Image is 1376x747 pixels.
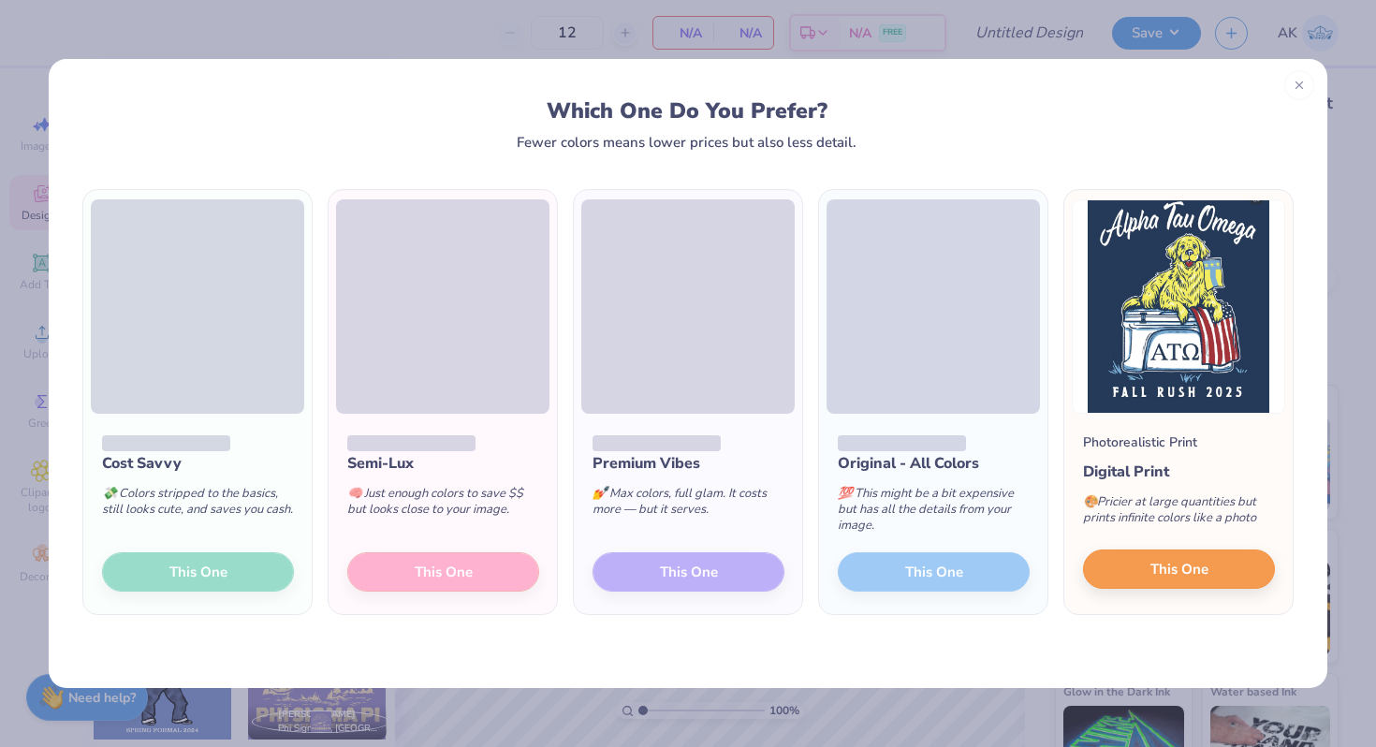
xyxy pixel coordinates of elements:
[1083,461,1275,483] div: Digital Print
[1083,483,1275,545] div: Pricier at large quantities but prints infinite colors like a photo
[1083,493,1098,510] span: 🎨
[838,485,853,502] span: 💯
[1150,559,1208,580] span: This One
[347,475,539,536] div: Just enough colors to save $$ but looks close to your image.
[1083,549,1275,589] button: This One
[347,485,362,502] span: 🧠
[593,452,784,475] div: Premium Vibes
[593,485,607,502] span: 💅
[1072,199,1285,414] img: Photorealistic preview
[593,475,784,536] div: Max colors, full glam. It costs more — but it serves.
[102,475,294,536] div: Colors stripped to the basics, still looks cute, and saves you cash.
[100,98,1275,124] div: Which One Do You Prefer?
[102,452,294,475] div: Cost Savvy
[838,452,1030,475] div: Original - All Colors
[102,485,117,502] span: 💸
[838,475,1030,552] div: This might be a bit expensive but has all the details from your image.
[1083,432,1197,452] div: Photorealistic Print
[347,452,539,475] div: Semi-Lux
[517,135,856,150] div: Fewer colors means lower prices but also less detail.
